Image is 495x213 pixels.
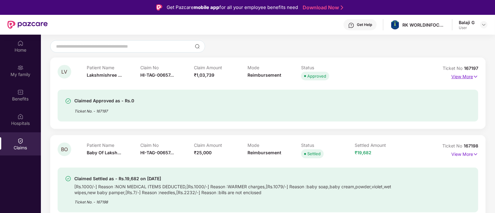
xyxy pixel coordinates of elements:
[140,72,174,78] span: HI-TAG-00657...
[355,150,371,155] span: ₹19,682
[74,97,134,104] div: Claimed Approved as - Rs.0
[459,19,475,25] div: Balaji G
[194,65,247,70] p: Claim Amount
[391,20,400,29] img: whatsapp%20image%202024-01-05%20at%2011.24.52%20am.jpeg
[17,113,24,120] img: svg+xml;base64,PHN2ZyBpZD0iSG9zcGl0YWxzIiB4bWxucz0iaHR0cDovL3d3dy53My5vcmcvMjAwMC9zdmciIHdpZHRoPS...
[195,44,200,49] img: svg+xml;base64,PHN2ZyBpZD0iU2VhcmNoLTMyeDMyIiB4bWxucz0iaHR0cDovL3d3dy53My5vcmcvMjAwMC9zdmciIHdpZH...
[247,72,281,78] span: Reimbursement
[17,40,24,46] img: svg+xml;base64,PHN2ZyBpZD0iSG9tZSIgeG1sbnM9Imh0dHA6Ly93d3cudzMub3JnLzIwMDAvc3ZnIiB3aWR0aD0iMjAiIG...
[459,25,475,30] div: User
[140,65,194,70] p: Claim No
[140,150,174,155] span: HI-TAG-00657...
[87,143,140,148] p: Patient Name
[17,138,24,144] img: svg+xml;base64,PHN2ZyBpZD0iQ2xhaW0iIHhtbG5zPSJodHRwOi8vd3d3LnczLm9yZy8yMDAwL3N2ZyIgd2lkdGg9IjIwIi...
[402,22,446,28] div: RK WORLDINFOCOM PRIVATE LIMITED
[464,143,478,148] span: 167198
[7,21,48,29] img: New Pazcare Logo
[442,143,464,148] span: Ticket No
[348,22,354,28] img: svg+xml;base64,PHN2ZyBpZD0iSGVscC0zMngzMiIgeG1sbnM9Imh0dHA6Ly93d3cudzMub3JnLzIwMDAvc3ZnIiB3aWR0aD...
[247,150,281,155] span: Reimbursement
[451,72,478,80] p: View More
[443,66,464,71] span: Ticket No
[194,150,212,155] span: ₹25,000
[65,176,71,182] img: svg+xml;base64,PHN2ZyBpZD0iU3VjY2Vzcy0zMngzMiIgeG1sbnM9Imh0dHA6Ly93d3cudzMub3JnLzIwMDAvc3ZnIiB3aW...
[87,150,121,155] span: Baby Of Laksh...
[357,22,372,27] div: Get Help
[473,73,478,80] img: svg+xml;base64,PHN2ZyB4bWxucz0iaHR0cDovL3d3dy53My5vcmcvMjAwMC9zdmciIHdpZHRoPSIxNyIgaGVpZ2h0PSIxNy...
[341,4,343,11] img: Stroke
[61,147,68,152] span: BO
[140,143,194,148] p: Claim No
[301,65,355,70] p: Status
[74,175,403,182] div: Claimed Settled as - Rs.19,682 on [DATE]
[87,65,140,70] p: Patient Name
[62,69,68,75] span: LV
[355,143,408,148] p: Settled Amount
[74,104,134,114] div: Ticket No. - 167197
[167,4,298,11] div: Get Pazcare for all your employee benefits need
[156,4,162,11] img: Logo
[303,4,341,11] a: Download Now
[17,89,24,95] img: svg+xml;base64,PHN2ZyBpZD0iQmVuZWZpdHMiIHhtbG5zPSJodHRwOi8vd3d3LnczLm9yZy8yMDAwL3N2ZyIgd2lkdGg9Ij...
[247,143,301,148] p: Mode
[65,98,71,104] img: svg+xml;base64,PHN2ZyBpZD0iU3VjY2Vzcy0zMngzMiIgeG1sbnM9Imh0dHA6Ly93d3cudzMub3JnLzIwMDAvc3ZnIiB3aW...
[194,72,214,78] span: ₹1,03,739
[17,65,24,71] img: svg+xml;base64,PHN2ZyB3aWR0aD0iMjAiIGhlaWdodD0iMjAiIHZpZXdCb3g9IjAgMCAyMCAyMCIgZmlsbD0ibm9uZSIgeG...
[247,65,301,70] p: Mode
[194,4,219,10] strong: mobile app
[74,195,403,205] div: Ticket No. - 167198
[481,22,486,27] img: svg+xml;base64,PHN2ZyBpZD0iRHJvcGRvd24tMzJ4MzIiIHhtbG5zPSJodHRwOi8vd3d3LnczLm9yZy8yMDAwL3N2ZyIgd2...
[87,72,122,78] span: Lakshmishree ...
[464,66,478,71] span: 167197
[307,151,321,157] div: Settled
[194,143,247,148] p: Claim Amount
[451,149,478,158] p: View More
[473,151,478,158] img: svg+xml;base64,PHN2ZyB4bWxucz0iaHR0cDovL3d3dy53My5vcmcvMjAwMC9zdmciIHdpZHRoPSIxNyIgaGVpZ2h0PSIxNy...
[307,73,326,79] div: Approved
[74,182,403,195] div: [Rs.1000/-] Reason :NON MEDICAL ITEMS DEDUCTED,[Rs.1000/-] Reason :WARMER charges,[Rs.1079/-] Rea...
[301,143,355,148] p: Status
